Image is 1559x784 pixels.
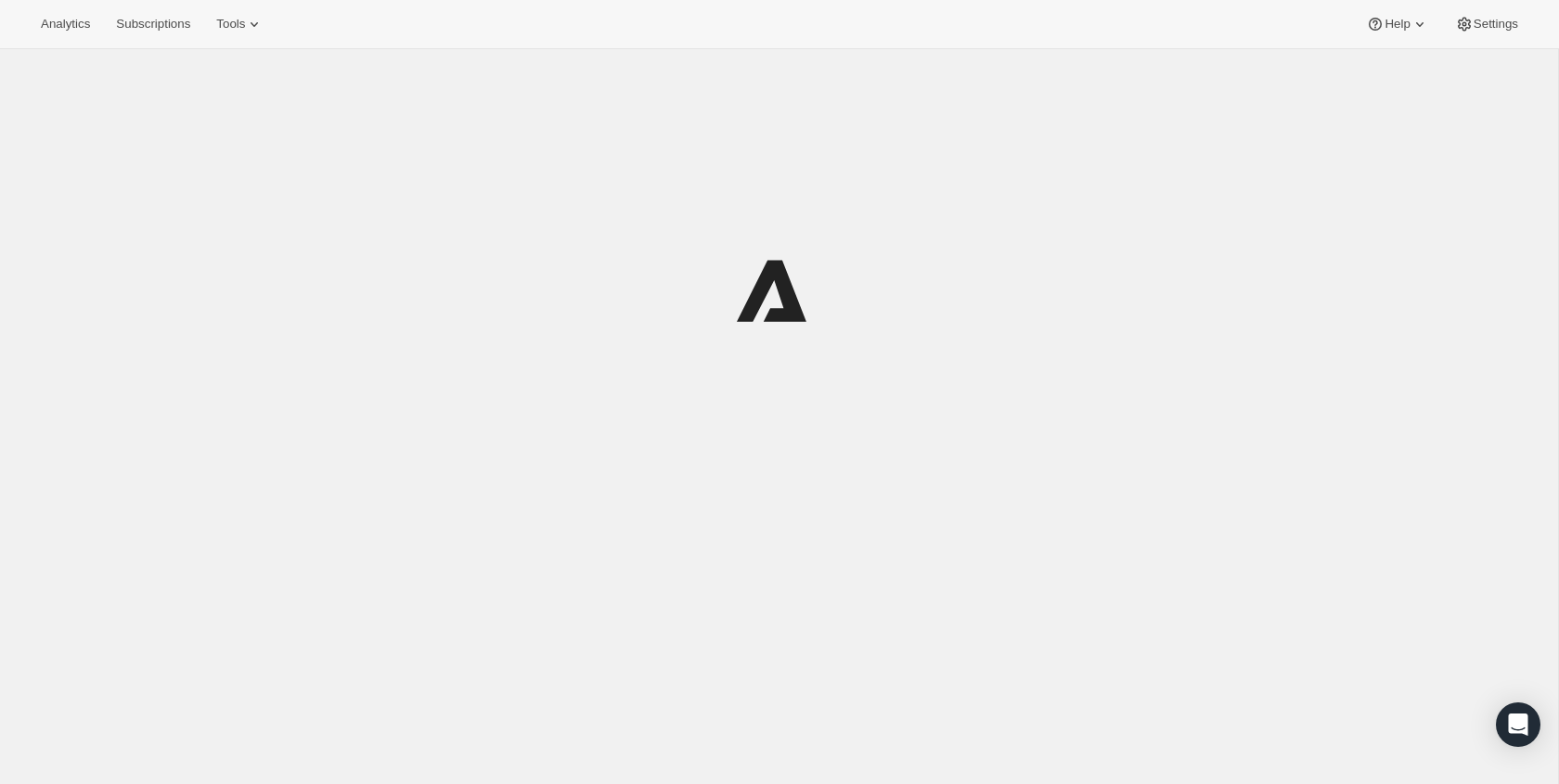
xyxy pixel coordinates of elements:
[41,17,90,32] span: Analytics
[105,11,201,37] button: Subscriptions
[1496,702,1540,747] div: Open Intercom Messenger
[205,11,275,37] button: Tools
[116,17,190,32] span: Subscriptions
[1355,11,1439,37] button: Help
[1474,17,1518,32] span: Settings
[216,17,245,32] span: Tools
[1385,17,1410,32] span: Help
[1444,11,1529,37] button: Settings
[30,11,101,37] button: Analytics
